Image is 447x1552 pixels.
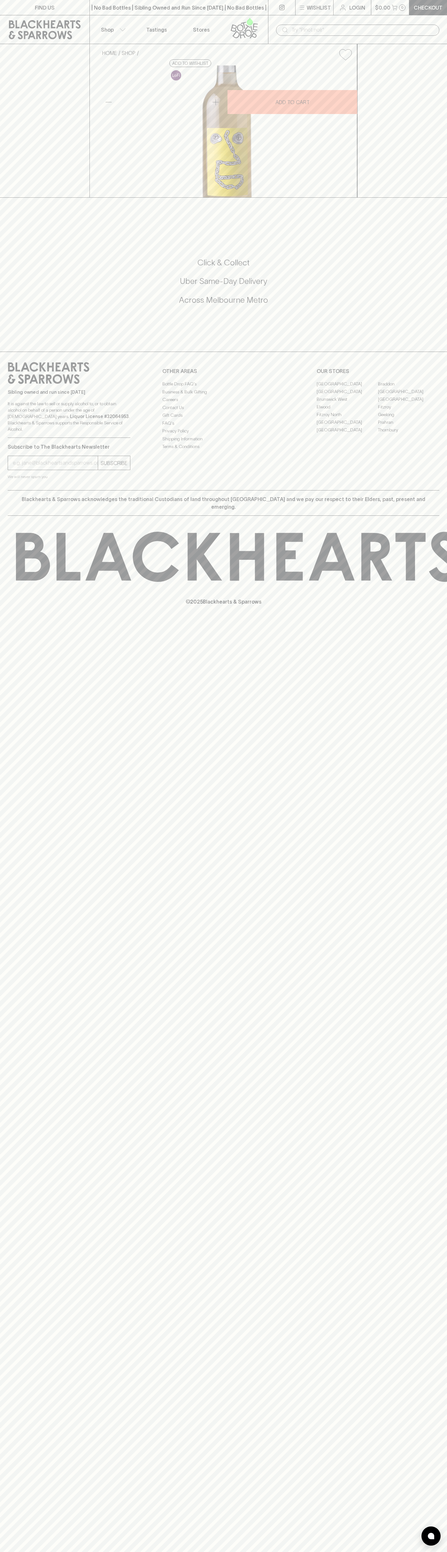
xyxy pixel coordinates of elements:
[375,4,390,11] p: $0.00
[378,418,439,426] a: Prahran
[179,15,224,44] a: Stores
[90,15,135,44] button: Shop
[227,90,357,114] button: ADD TO CART
[317,426,378,434] a: [GEOGRAPHIC_DATA]
[70,414,129,419] strong: Liquor License #32064953
[162,427,285,435] a: Privacy Policy
[428,1533,434,1539] img: bubble-icon
[169,59,211,67] button: Add to wishlist
[317,403,378,411] a: Elwood
[317,388,378,395] a: [GEOGRAPHIC_DATA]
[8,257,439,268] h5: Click & Collect
[8,232,439,339] div: Call to action block
[97,65,357,197] img: 41484.png
[162,380,285,388] a: Bottle Drop FAQ's
[8,400,130,432] p: It is against the law to sell or supply alcohol to, or to obtain alcohol on behalf of a person un...
[162,435,285,443] a: Shipping Information
[162,404,285,411] a: Contact Us
[162,396,285,404] a: Careers
[275,98,310,106] p: ADD TO CART
[317,418,378,426] a: [GEOGRAPHIC_DATA]
[162,443,285,451] a: Terms & Conditions
[102,50,117,56] a: HOME
[378,388,439,395] a: [GEOGRAPHIC_DATA]
[317,380,378,388] a: [GEOGRAPHIC_DATA]
[349,4,365,11] p: Login
[8,295,439,305] h5: Across Melbourne Metro
[162,419,285,427] a: FAQ's
[8,474,130,480] p: We will never spam you
[378,403,439,411] a: Fitzroy
[8,276,439,286] h5: Uber Same-Day Delivery
[291,25,434,35] input: Try "Pinot noir"
[101,26,114,34] p: Shop
[8,389,130,395] p: Sibling owned and run since [DATE]
[337,47,354,63] button: Add to wishlist
[193,26,210,34] p: Stores
[162,367,285,375] p: OTHER AREAS
[162,412,285,419] a: Gift Cards
[171,70,181,80] img: Lo-Fi
[414,4,443,11] p: Checkout
[35,4,55,11] p: FIND US
[317,367,439,375] p: OUR STORES
[378,380,439,388] a: Braddon
[401,6,404,9] p: 0
[101,459,127,467] p: SUBSCRIBE
[169,69,183,82] a: Some may call it natural, others minimum intervention, either way, it’s hands off & maybe even a ...
[98,456,130,470] button: SUBSCRIBE
[317,411,378,418] a: Fitzroy North
[134,15,179,44] a: Tastings
[122,50,135,56] a: SHOP
[13,458,98,468] input: e.g. jane@blackheartsandsparrows.com.au
[378,426,439,434] a: Thornbury
[307,4,331,11] p: Wishlist
[12,495,435,511] p: Blackhearts & Sparrows acknowledges the traditional Custodians of land throughout [GEOGRAPHIC_DAT...
[162,388,285,396] a: Business & Bulk Gifting
[146,26,167,34] p: Tastings
[8,443,130,451] p: Subscribe to The Blackhearts Newsletter
[378,395,439,403] a: [GEOGRAPHIC_DATA]
[378,411,439,418] a: Geelong
[317,395,378,403] a: Brunswick West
